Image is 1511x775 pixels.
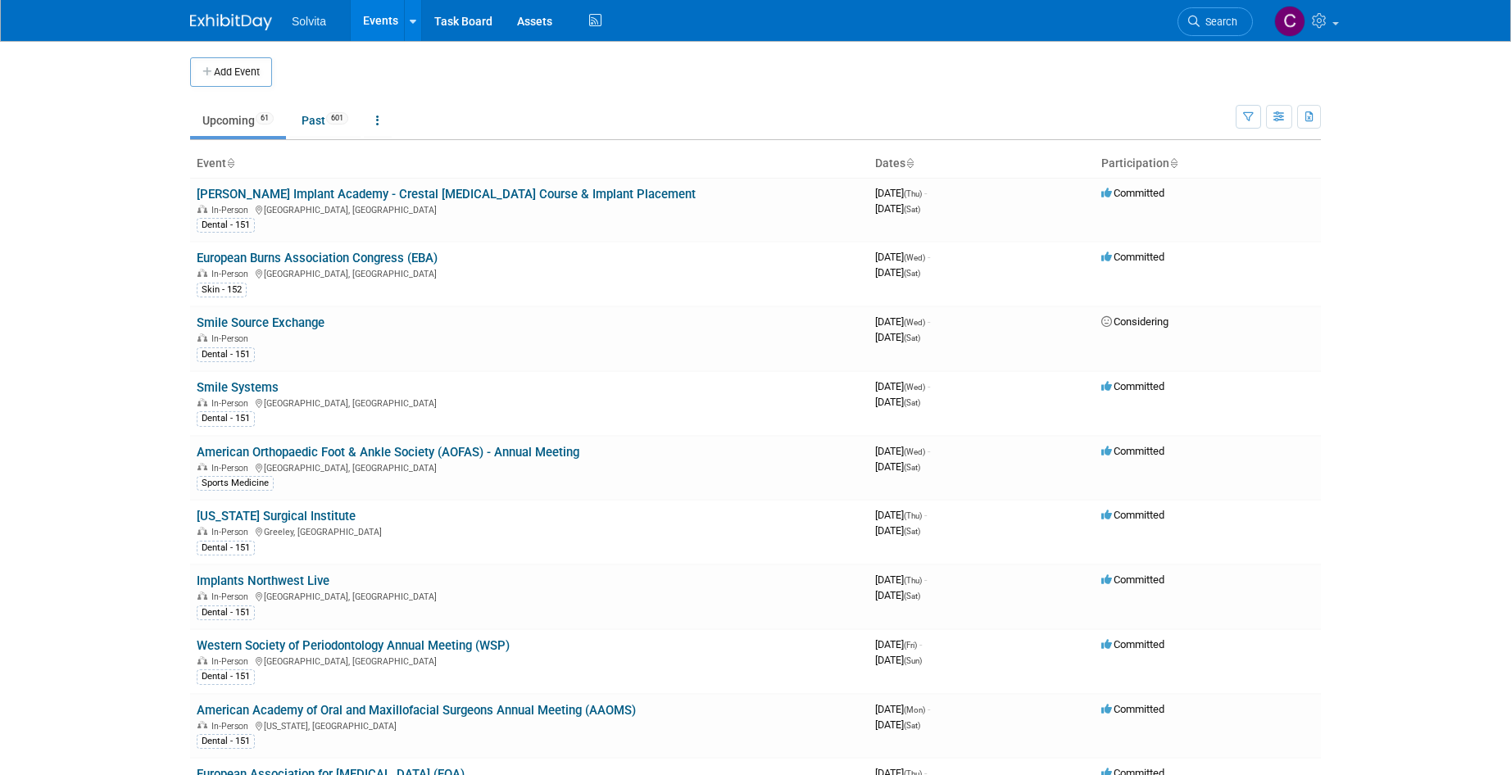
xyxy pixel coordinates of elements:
[924,509,927,521] span: -
[197,509,356,523] a: [US_STATE] Surgical Institute
[197,718,862,732] div: [US_STATE], [GEOGRAPHIC_DATA]
[875,703,930,715] span: [DATE]
[904,705,925,714] span: (Mon)
[869,150,1095,178] th: Dates
[211,205,253,215] span: In-Person
[904,189,922,198] span: (Thu)
[1274,6,1305,37] img: Cindy Miller
[1095,150,1321,178] th: Participation
[256,112,274,125] span: 61
[211,527,253,537] span: In-Person
[928,315,930,328] span: -
[197,283,247,297] div: Skin - 152
[197,218,255,233] div: Dental - 151
[197,527,207,535] img: In-Person Event
[190,150,869,178] th: Event
[197,656,207,664] img: In-Person Event
[197,202,862,215] div: [GEOGRAPHIC_DATA], [GEOGRAPHIC_DATA]
[875,718,920,731] span: [DATE]
[875,396,920,408] span: [DATE]
[904,253,925,262] span: (Wed)
[904,205,920,214] span: (Sat)
[211,591,253,602] span: In-Person
[226,156,234,170] a: Sort by Event Name
[1101,315,1168,328] span: Considering
[904,398,920,407] span: (Sat)
[1101,380,1164,392] span: Committed
[289,105,361,136] a: Past601
[197,398,207,406] img: In-Person Event
[197,703,636,718] a: American Academy of Oral and Maxillofacial Surgeons Annual Meeting (AAOMS)
[197,411,255,426] div: Dental - 151
[875,445,930,457] span: [DATE]
[197,463,207,471] img: In-Person Event
[190,14,272,30] img: ExhibitDay
[875,509,927,521] span: [DATE]
[1169,156,1177,170] a: Sort by Participation Type
[904,318,925,327] span: (Wed)
[197,638,510,653] a: Western Society of Periodontology Annual Meeting (WSP)
[904,721,920,730] span: (Sat)
[928,445,930,457] span: -
[904,447,925,456] span: (Wed)
[197,541,255,555] div: Dental - 151
[211,398,253,409] span: In-Person
[904,527,920,536] span: (Sat)
[928,251,930,263] span: -
[1101,703,1164,715] span: Committed
[919,638,922,650] span: -
[875,460,920,473] span: [DATE]
[197,269,207,277] img: In-Person Event
[924,187,927,199] span: -
[326,112,348,125] span: 601
[197,721,207,729] img: In-Person Event
[875,638,922,650] span: [DATE]
[1101,445,1164,457] span: Committed
[197,460,862,474] div: [GEOGRAPHIC_DATA], [GEOGRAPHIC_DATA]
[197,524,862,537] div: Greeley, [GEOGRAPHIC_DATA]
[875,251,930,263] span: [DATE]
[1177,7,1253,36] a: Search
[197,315,324,330] a: Smile Source Exchange
[904,656,922,665] span: (Sun)
[211,656,253,667] span: In-Person
[1200,16,1237,28] span: Search
[928,380,930,392] span: -
[875,331,920,343] span: [DATE]
[875,524,920,537] span: [DATE]
[197,251,438,265] a: European Burns Association Congress (EBA)
[904,576,922,585] span: (Thu)
[905,156,914,170] a: Sort by Start Date
[211,463,253,474] span: In-Person
[904,591,920,601] span: (Sat)
[292,15,326,28] span: Solvita
[197,734,255,749] div: Dental - 151
[1101,573,1164,586] span: Committed
[875,573,927,586] span: [DATE]
[924,573,927,586] span: -
[1101,187,1164,199] span: Committed
[197,654,862,667] div: [GEOGRAPHIC_DATA], [GEOGRAPHIC_DATA]
[875,266,920,279] span: [DATE]
[197,380,279,395] a: Smile Systems
[1101,638,1164,650] span: Committed
[875,380,930,392] span: [DATE]
[904,333,920,342] span: (Sat)
[904,463,920,472] span: (Sat)
[928,703,930,715] span: -
[211,333,253,344] span: In-Person
[1101,509,1164,521] span: Committed
[197,589,862,602] div: [GEOGRAPHIC_DATA], [GEOGRAPHIC_DATA]
[1101,251,1164,263] span: Committed
[197,476,274,491] div: Sports Medicine
[197,605,255,620] div: Dental - 151
[197,445,579,460] a: American Orthopaedic Foot & Ankle Society (AOFAS) - Annual Meeting
[875,654,922,666] span: [DATE]
[197,669,255,684] div: Dental - 151
[190,105,286,136] a: Upcoming61
[197,205,207,213] img: In-Person Event
[904,383,925,392] span: (Wed)
[875,187,927,199] span: [DATE]
[197,333,207,342] img: In-Person Event
[190,57,272,87] button: Add Event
